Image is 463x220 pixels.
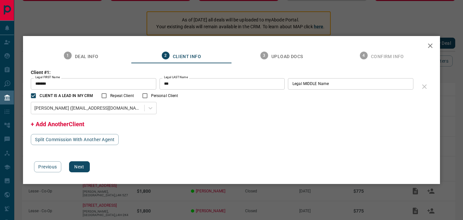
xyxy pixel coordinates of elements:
[263,53,265,58] text: 3
[34,161,61,172] button: Previous
[173,54,201,60] span: Client Info
[164,53,167,58] text: 2
[110,93,134,99] span: Repeat Client
[31,134,119,145] button: Split Commission With Another Agent
[66,53,69,58] text: 1
[31,121,84,128] span: + Add AnotherClient
[271,54,303,60] span: Upload Docs
[75,54,99,60] span: Deal Info
[164,75,188,79] label: Legal LAST Name
[69,161,90,172] button: Next
[40,93,93,99] span: CLIENT IS A LEAD IN MY CRM
[151,93,178,99] span: Personal Client
[35,75,60,79] label: Legal FIRST Name
[31,70,416,75] h3: Client #1:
